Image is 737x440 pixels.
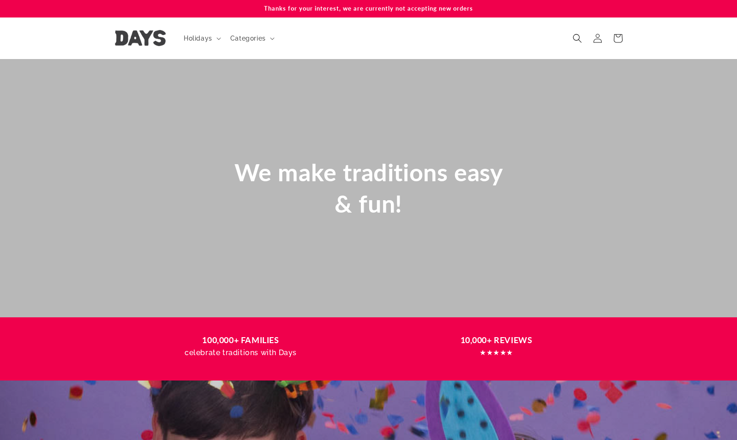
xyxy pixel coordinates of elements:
span: Holidays [184,34,212,42]
h3: 100,000+ FAMILIES [122,334,360,346]
summary: Categories [225,29,278,48]
p: celebrate traditions with Days [122,346,360,360]
h3: 10,000+ REVIEWS [377,334,616,346]
img: Days United [115,30,166,46]
p: ★★★★★ [377,346,616,360]
summary: Search [567,28,587,48]
span: Categories [230,34,266,42]
span: We make traditions easy & fun! [234,158,503,218]
summary: Holidays [178,29,225,48]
